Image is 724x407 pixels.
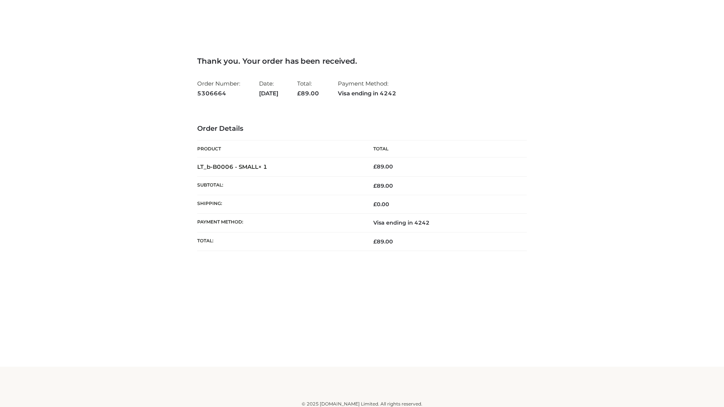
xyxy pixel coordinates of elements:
span: £ [373,182,377,189]
span: £ [373,201,377,208]
li: Payment Method: [338,77,396,100]
strong: Visa ending in 4242 [338,89,396,98]
td: Visa ending in 4242 [362,214,527,232]
span: £ [297,90,301,97]
li: Total: [297,77,319,100]
strong: × 1 [258,163,267,170]
span: £ [373,238,377,245]
span: 89.00 [373,238,393,245]
span: £ [373,163,377,170]
th: Product [197,141,362,158]
span: 89.00 [297,90,319,97]
bdi: 89.00 [373,163,393,170]
h3: Thank you. Your order has been received. [197,57,527,66]
strong: 5306664 [197,89,240,98]
th: Subtotal: [197,176,362,195]
th: Total: [197,232,362,251]
li: Date: [259,77,278,100]
bdi: 0.00 [373,201,389,208]
th: Payment method: [197,214,362,232]
th: Shipping: [197,195,362,214]
th: Total [362,141,527,158]
li: Order Number: [197,77,240,100]
strong: [DATE] [259,89,278,98]
strong: LT_b-B0006 - SMALL [197,163,267,170]
h3: Order Details [197,125,527,133]
span: 89.00 [373,182,393,189]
